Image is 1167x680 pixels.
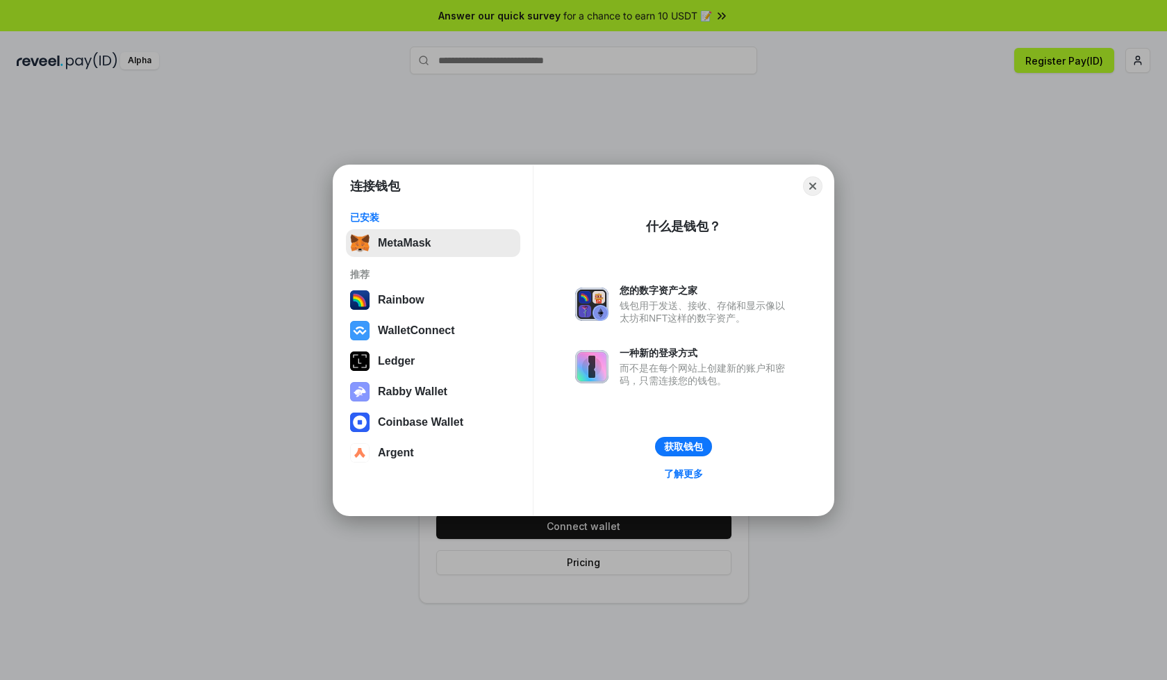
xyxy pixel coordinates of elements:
[378,447,414,459] div: Argent
[378,385,447,398] div: Rabby Wallet
[378,237,431,249] div: MetaMask
[378,355,415,367] div: Ledger
[350,211,516,224] div: 已安装
[378,324,455,337] div: WalletConnect
[346,317,520,345] button: WalletConnect
[646,218,721,235] div: 什么是钱包？
[620,362,792,387] div: 而不是在每个网站上创建新的账户和密码，只需连接您的钱包。
[664,440,703,453] div: 获取钱包
[350,413,370,432] img: svg+xml,%3Csvg%20width%3D%2228%22%20height%3D%2228%22%20viewBox%3D%220%200%2028%2028%22%20fill%3D...
[378,294,424,306] div: Rainbow
[350,443,370,463] img: svg+xml,%3Csvg%20width%3D%2228%22%20height%3D%2228%22%20viewBox%3D%220%200%2028%2028%22%20fill%3D...
[346,408,520,436] button: Coinbase Wallet
[655,437,712,456] button: 获取钱包
[378,416,463,429] div: Coinbase Wallet
[350,178,400,194] h1: 连接钱包
[664,467,703,480] div: 了解更多
[350,233,370,253] img: svg+xml,%3Csvg%20fill%3D%22none%22%20height%3D%2233%22%20viewBox%3D%220%200%2035%2033%22%20width%...
[350,321,370,340] img: svg+xml,%3Csvg%20width%3D%2228%22%20height%3D%2228%22%20viewBox%3D%220%200%2028%2028%22%20fill%3D...
[350,268,516,281] div: 推荐
[346,378,520,406] button: Rabby Wallet
[620,299,792,324] div: 钱包用于发送、接收、存储和显示像以太坊和NFT这样的数字资产。
[346,286,520,314] button: Rainbow
[575,350,609,383] img: svg+xml,%3Csvg%20xmlns%3D%22http%3A%2F%2Fwww.w3.org%2F2000%2Fsvg%22%20fill%3D%22none%22%20viewBox...
[346,347,520,375] button: Ledger
[350,382,370,401] img: svg+xml,%3Csvg%20xmlns%3D%22http%3A%2F%2Fwww.w3.org%2F2000%2Fsvg%22%20fill%3D%22none%22%20viewBox...
[575,288,609,321] img: svg+xml,%3Csvg%20xmlns%3D%22http%3A%2F%2Fwww.w3.org%2F2000%2Fsvg%22%20fill%3D%22none%22%20viewBox...
[346,439,520,467] button: Argent
[803,176,822,196] button: Close
[350,351,370,371] img: svg+xml,%3Csvg%20xmlns%3D%22http%3A%2F%2Fwww.w3.org%2F2000%2Fsvg%22%20width%3D%2228%22%20height%3...
[620,347,792,359] div: 一种新的登录方式
[350,290,370,310] img: svg+xml,%3Csvg%20width%3D%22120%22%20height%3D%22120%22%20viewBox%3D%220%200%20120%20120%22%20fil...
[656,465,711,483] a: 了解更多
[620,284,792,297] div: 您的数字资产之家
[346,229,520,257] button: MetaMask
